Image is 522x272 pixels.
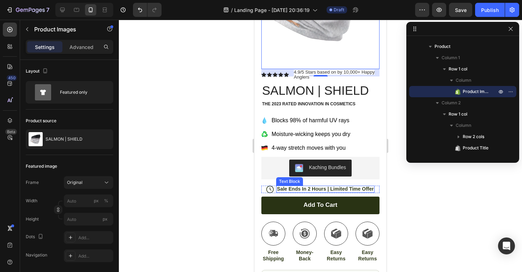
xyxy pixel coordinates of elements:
[334,7,344,13] span: Draft
[69,43,93,51] p: Advanced
[231,6,233,14] span: /
[26,179,39,186] label: Frame
[26,232,45,242] div: Dots
[463,144,488,152] span: Product Title
[64,213,113,225] input: px
[64,194,113,207] input: px%
[26,163,57,169] div: Featured image
[234,6,310,14] span: Landing Page - [DATE] 20:36:19
[475,3,505,17] button: Publish
[254,20,387,272] iframe: Design area
[26,216,39,222] label: Height
[456,122,471,129] span: Column
[442,99,461,106] span: Column 2
[463,133,484,140] span: Row 2 cols
[449,111,467,118] span: Row 1 col
[45,137,83,142] p: SALMON | SHIELD
[442,54,460,61] span: Column 1
[46,6,49,14] p: 7
[60,84,103,100] div: Featured only
[26,252,47,258] div: Navigation
[29,132,43,146] img: product feature img
[92,197,101,205] button: %
[449,66,467,73] span: Row 1 col
[78,235,111,241] div: Add...
[102,197,110,205] button: px
[94,198,99,204] div: px
[3,3,53,17] button: 7
[133,3,162,17] div: Undo/Redo
[34,25,94,33] p: Product Images
[435,43,450,50] span: Product
[456,77,471,84] span: Column
[455,7,467,13] span: Save
[498,237,515,254] div: Open Intercom Messenger
[104,198,108,204] div: %
[64,176,113,189] button: Original
[26,67,49,76] div: Layout
[5,129,17,135] div: Beta
[463,88,490,95] span: Product Images
[26,118,56,124] div: Product source
[103,216,108,222] span: px
[26,198,37,204] label: Width
[35,43,55,51] p: Settings
[481,6,499,14] div: Publish
[67,179,83,186] span: Original
[7,75,17,81] div: 450
[78,253,111,259] div: Add...
[449,3,472,17] button: Save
